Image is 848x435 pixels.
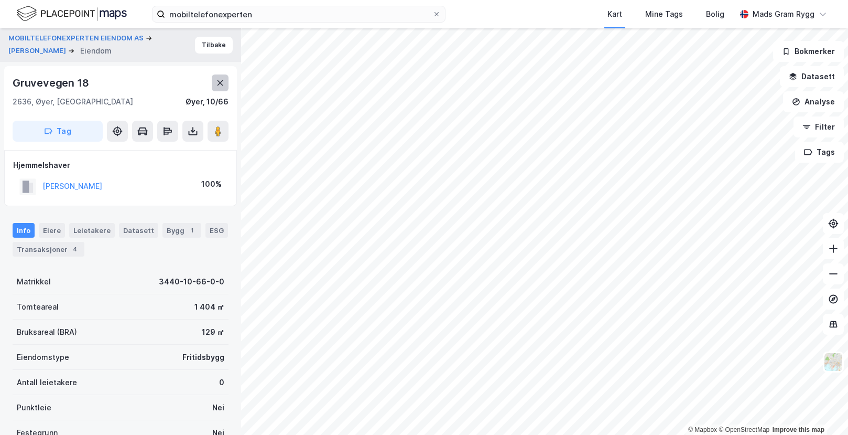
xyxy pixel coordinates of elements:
[823,352,843,372] img: Z
[201,178,222,190] div: 100%
[13,223,35,238] div: Info
[17,301,59,313] div: Tomteareal
[165,6,432,22] input: Søk på adresse, matrikkel, gårdeiere, leietakere eller personer
[162,223,201,238] div: Bygg
[688,426,717,433] a: Mapbox
[706,8,724,20] div: Bolig
[187,225,197,236] div: 1
[195,37,233,54] button: Tilbake
[796,385,848,435] iframe: Chat Widget
[773,41,844,62] button: Bokmerker
[8,33,146,44] button: MOBILTELEFONEXPERTEN EIENDOM AS
[753,8,814,20] div: Mads Gram Rygg
[607,8,622,20] div: Kart
[13,242,84,257] div: Transaksjoner
[119,223,158,238] div: Datasett
[182,351,224,364] div: Fritidsbygg
[194,301,224,313] div: 1 404 ㎡
[13,121,103,142] button: Tag
[13,75,91,91] div: Gruvevegen 18
[8,46,68,56] button: [PERSON_NAME]
[783,91,844,112] button: Analyse
[773,426,824,433] a: Improve this map
[795,142,844,163] button: Tags
[796,385,848,435] div: Kontrollprogram for chat
[17,326,77,338] div: Bruksareal (BRA)
[39,223,65,238] div: Eiere
[70,244,80,254] div: 4
[186,96,229,108] div: Øyer, 10/66
[17,351,69,364] div: Eiendomstype
[645,8,683,20] div: Mine Tags
[719,426,769,433] a: OpenStreetMap
[13,96,133,108] div: 2636, Øyer, [GEOGRAPHIC_DATA]
[219,376,224,389] div: 0
[793,116,844,137] button: Filter
[202,326,224,338] div: 129 ㎡
[17,376,77,389] div: Antall leietakere
[13,159,228,172] div: Hjemmelshaver
[17,275,51,288] div: Matrikkel
[212,401,224,414] div: Nei
[17,401,51,414] div: Punktleie
[69,223,115,238] div: Leietakere
[80,45,112,57] div: Eiendom
[17,5,127,23] img: logo.f888ab2527a4732fd821a326f86c7f29.svg
[159,275,224,288] div: 3440-10-66-0-0
[780,66,844,87] button: Datasett
[205,223,228,238] div: ESG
